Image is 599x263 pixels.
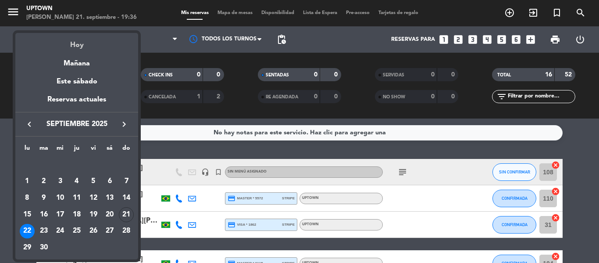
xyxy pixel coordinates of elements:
div: 5 [86,174,101,189]
td: 6 de septiembre de 2025 [102,173,118,190]
div: 19 [86,207,101,222]
div: 22 [20,224,35,239]
td: 10 de septiembre de 2025 [52,190,68,206]
div: 30 [36,240,51,255]
td: 24 de septiembre de 2025 [52,223,68,240]
td: 18 de septiembre de 2025 [68,206,85,223]
div: 12 [86,191,101,205]
th: jueves [68,143,85,157]
div: 21 [119,207,134,222]
td: 30 de septiembre de 2025 [36,239,52,256]
td: 1 de septiembre de 2025 [19,173,36,190]
td: 16 de septiembre de 2025 [36,206,52,223]
div: 20 [102,207,117,222]
div: 2 [36,174,51,189]
th: domingo [118,143,135,157]
div: 11 [69,191,84,205]
div: 9 [36,191,51,205]
td: 25 de septiembre de 2025 [68,223,85,240]
div: 10 [53,191,68,205]
td: 11 de septiembre de 2025 [68,190,85,206]
td: 26 de septiembre de 2025 [85,223,102,240]
div: 23 [36,224,51,239]
div: 24 [53,224,68,239]
div: 3 [53,174,68,189]
td: 23 de septiembre de 2025 [36,223,52,240]
td: 17 de septiembre de 2025 [52,206,68,223]
div: 25 [69,224,84,239]
td: 29 de septiembre de 2025 [19,239,36,256]
td: 2 de septiembre de 2025 [36,173,52,190]
div: 6 [102,174,117,189]
div: 28 [119,224,134,239]
div: 14 [119,191,134,205]
td: 19 de septiembre de 2025 [85,206,102,223]
td: 27 de septiembre de 2025 [102,223,118,240]
td: 15 de septiembre de 2025 [19,206,36,223]
th: miércoles [52,143,68,157]
td: 22 de septiembre de 2025 [19,223,36,240]
i: keyboard_arrow_right [119,119,129,130]
td: 21 de septiembre de 2025 [118,206,135,223]
button: keyboard_arrow_left [21,119,37,130]
div: 15 [20,207,35,222]
td: 4 de septiembre de 2025 [68,173,85,190]
div: 17 [53,207,68,222]
td: SEP. [19,157,135,173]
div: 29 [20,240,35,255]
i: keyboard_arrow_left [24,119,35,130]
div: Mañana [15,51,138,69]
div: Reservas actuales [15,94,138,112]
td: 3 de septiembre de 2025 [52,173,68,190]
th: martes [36,143,52,157]
td: 12 de septiembre de 2025 [85,190,102,206]
div: 7 [119,174,134,189]
th: sábado [102,143,118,157]
div: 16 [36,207,51,222]
div: 13 [102,191,117,205]
div: 1 [20,174,35,189]
td: 28 de septiembre de 2025 [118,223,135,240]
td: 8 de septiembre de 2025 [19,190,36,206]
td: 7 de septiembre de 2025 [118,173,135,190]
span: septiembre 2025 [37,119,116,130]
div: 27 [102,224,117,239]
td: 14 de septiembre de 2025 [118,190,135,206]
div: 4 [69,174,84,189]
div: Este sábado [15,69,138,94]
td: 5 de septiembre de 2025 [85,173,102,190]
div: 26 [86,224,101,239]
th: lunes [19,143,36,157]
td: 13 de septiembre de 2025 [102,190,118,206]
td: 20 de septiembre de 2025 [102,206,118,223]
th: viernes [85,143,102,157]
div: 18 [69,207,84,222]
div: 8 [20,191,35,205]
button: keyboard_arrow_right [116,119,132,130]
div: Hoy [15,33,138,51]
td: 9 de septiembre de 2025 [36,190,52,206]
